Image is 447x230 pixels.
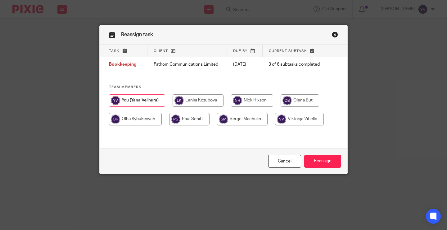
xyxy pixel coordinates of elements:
input: Reassign [304,155,341,168]
a: Close this dialog window [332,31,338,40]
span: Due by [233,49,247,53]
a: Close this dialog window [268,155,301,168]
span: Current subtask [269,49,307,53]
p: [DATE] [233,61,256,68]
span: Bookkeeping [109,63,137,67]
span: Client [154,49,168,53]
span: Reassign task [121,32,153,37]
p: Fathom Communications Limited [154,61,221,68]
td: 3 of 6 subtasks completed [262,57,328,72]
span: Task [109,49,120,53]
h4: Team members [109,85,338,90]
